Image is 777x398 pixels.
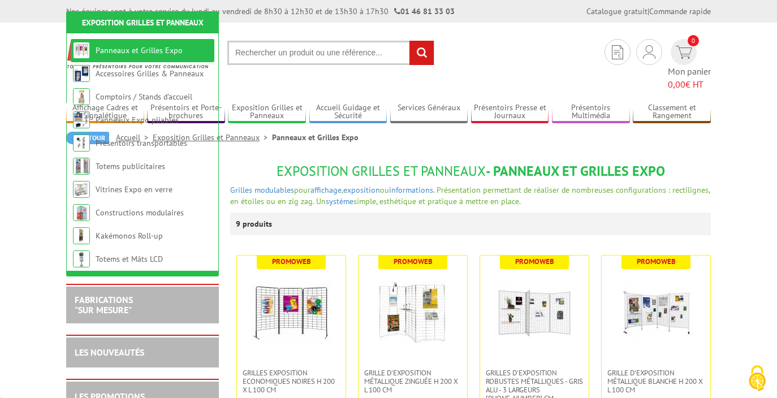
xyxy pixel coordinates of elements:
[643,45,655,59] img: devis rapide
[73,65,90,82] img: Accessoires Grilles & Panneaux
[75,347,144,358] a: LES NOUVEAUTÉS
[73,42,90,59] img: Panneaux et Grilles Expo
[272,132,359,143] li: Panneaux et Grilles Expo
[586,6,647,16] a: Catalogue gratuit
[602,369,710,394] a: Grille d'exposition métallique blanche H 200 x L 100 cm
[96,184,172,194] a: Vitrines Expo en verre
[66,6,455,17] div: Nos équipes sont à votre service du lundi au vendredi de 8h30 à 12h30 et de 13h30 à 17h30
[277,162,486,180] span: Exposition Grilles et Panneaux
[96,161,165,171] a: Totems publicitaires
[272,257,311,266] b: Promoweb
[637,257,676,266] b: Promoweb
[668,79,685,90] span: 0,00
[343,185,380,195] a: exposition
[668,39,711,91] a: devis rapide 0 Mon panier 0,00€ HT
[495,272,574,352] img: Grilles d'exposition robustes métalliques - gris alu - 3 largeurs 70-100-120 cm
[237,369,346,394] a: Grilles Exposition Economiques Noires H 200 x L 100 cm
[254,185,294,195] a: modulables
[310,185,342,195] a: affichage
[96,138,187,148] a: Présentoirs transportables
[309,103,387,122] a: Accueil Guidage et Sécurité
[586,6,711,17] div: |
[230,164,711,179] h1: - Panneaux et Grilles Expo
[147,103,225,122] a: Présentoirs et Porte-brochures
[73,135,90,152] img: Présentoirs transportables
[96,231,163,241] a: Kakémonos Roll-up
[394,257,433,266] b: Promoweb
[612,45,623,59] img: devis rapide
[73,88,90,105] img: Comptoirs / Stands d'accueil
[73,227,90,244] img: Kakémonos Roll-up
[236,213,278,235] p: 9 produits
[552,103,630,122] a: Présentoirs Multimédia
[390,103,468,122] a: Services Généraux
[252,272,331,352] img: Grilles Exposition Economiques Noires H 200 x L 100 cm
[668,78,711,91] span: € HT
[326,196,353,206] a: système
[243,369,340,394] span: Grilles Exposition Economiques Noires H 200 x L 100 cm
[668,65,711,91] span: Mon panier
[73,250,90,267] img: Totems et Mâts LCD
[616,272,696,352] img: Grille d'exposition métallique blanche H 200 x L 100 cm
[96,254,163,264] a: Totems et Mâts LCD
[96,68,204,79] a: Accessoires Grilles & Panneaux
[66,103,144,122] a: Affichage Cadres et Signalétique
[633,103,711,122] a: Classement et Rangement
[389,185,433,195] a: informations
[394,6,455,16] strong: 01 46 81 33 03
[743,364,771,392] img: Cookies (fenêtre modale)
[96,207,184,218] a: Constructions modulaires
[227,41,434,65] input: Rechercher un produit ou une référence...
[359,369,467,394] a: Grille d'exposition métallique Zinguée H 200 x L 100 cm
[73,181,90,198] img: Vitrines Expo en verre
[230,185,252,195] a: Grilles
[409,41,434,65] input: rechercher
[73,204,90,221] img: Constructions modulaires
[230,185,710,206] span: pour , ou . Présentation permettant de réaliser de nombreuses configurations : rectilignes, en ét...
[96,92,192,102] a: Comptoirs / Stands d'accueil
[471,103,549,122] a: Présentoirs Presse et Journaux
[373,272,452,352] img: Grille d'exposition métallique Zinguée H 200 x L 100 cm
[364,369,461,394] span: Grille d'exposition métallique Zinguée H 200 x L 100 cm
[688,35,699,46] span: 0
[649,6,711,16] a: Commande rapide
[607,369,705,394] span: Grille d'exposition métallique blanche H 200 x L 100 cm
[82,18,204,28] a: Exposition Grilles et Panneaux
[73,158,90,175] img: Totems publicitaires
[676,46,692,59] img: devis rapide
[515,257,554,266] b: Promoweb
[228,103,306,122] a: Exposition Grilles et Panneaux
[75,294,133,315] a: FABRICATIONS"Sur Mesure"
[96,45,183,55] a: Panneaux et Grilles Expo
[737,360,777,398] button: Cookies (fenêtre modale)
